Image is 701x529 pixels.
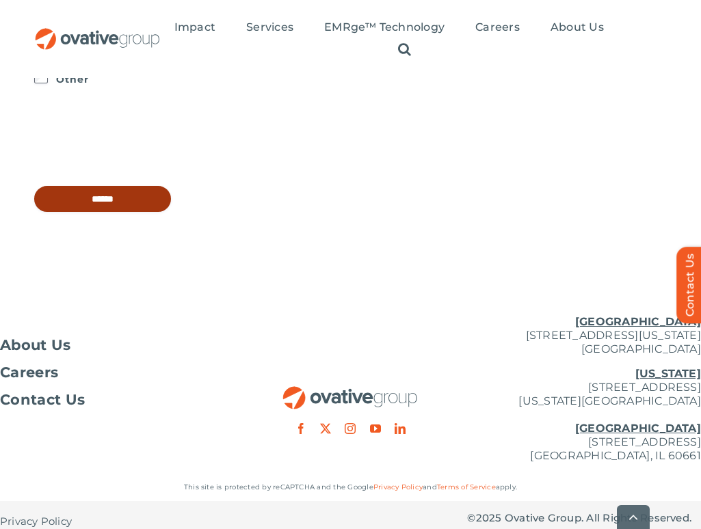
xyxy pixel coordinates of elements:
a: Careers [475,21,520,36]
label: Other [56,70,667,89]
span: Impact [174,21,215,34]
a: OG_Full_horizontal_RGB [34,27,161,40]
a: Terms of Service [437,483,496,491]
span: EMRge™ Technology [324,21,445,34]
a: Services [246,21,293,36]
u: [US_STATE] [635,367,701,380]
p: © Ovative Group. All Rights Reserved. [467,511,701,525]
a: Search [398,42,411,57]
u: [GEOGRAPHIC_DATA] [575,315,701,328]
span: 2025 [476,511,502,524]
p: [STREET_ADDRESS][US_STATE] [GEOGRAPHIC_DATA] [467,315,701,356]
a: EMRge™ Technology [324,21,445,36]
iframe: reCAPTCHA [34,116,242,169]
a: linkedin [395,423,406,434]
nav: Menu [161,17,633,61]
span: About Us [551,21,604,34]
a: OG_Full_horizontal_RGB [282,385,419,398]
u: [GEOGRAPHIC_DATA] [575,422,701,435]
a: instagram [345,423,356,434]
a: facebook [295,423,306,434]
a: Impact [174,21,215,36]
span: Services [246,21,293,34]
a: Privacy Policy [373,483,423,491]
a: About Us [551,21,604,36]
a: twitter [320,423,331,434]
span: Careers [475,21,520,34]
p: [STREET_ADDRESS] [US_STATE][GEOGRAPHIC_DATA] [STREET_ADDRESS] [GEOGRAPHIC_DATA], IL 60661 [467,367,701,463]
a: youtube [370,423,381,434]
